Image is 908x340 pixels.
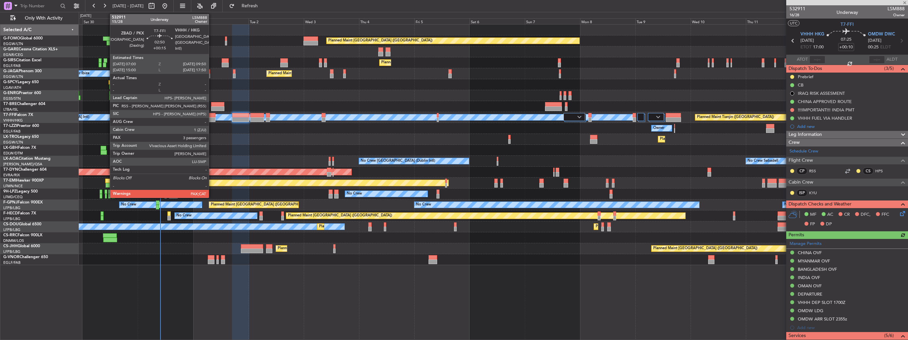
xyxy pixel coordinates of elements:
[3,91,19,95] span: G-ENRG
[789,179,813,186] span: Cabin Crew
[748,156,778,166] div: No Crew Sabadell
[788,20,799,26] button: UTC
[3,63,21,68] a: EGLF/FAB
[3,36,43,40] a: G-FOMOGlobal 6000
[193,18,249,24] div: Mon 1
[653,123,664,133] div: Owner
[3,52,23,57] a: EGNR/CEG
[580,18,635,24] div: Mon 8
[800,44,811,51] span: ETOT
[414,18,470,24] div: Fri 5
[809,168,824,174] a: RSS
[3,118,23,123] a: VHHH/HKG
[789,139,800,146] span: Crew
[3,222,19,226] span: CS-DOU
[844,211,850,218] span: CR
[3,168,18,172] span: T7-DYN
[7,13,72,24] button: Only With Activity
[3,238,24,243] a: DNMM/LOS
[884,65,894,72] span: (3/5)
[3,113,33,117] a: T7-FFIFalcon 7X
[789,65,822,73] span: Dispatch To-Dos
[3,195,23,199] a: LFMD/CEQ
[800,37,814,44] span: [DATE]
[20,1,58,11] input: Trip Number
[790,148,818,155] a: Schedule Crew
[3,102,45,106] a: T7-BREChallenger 604
[304,18,359,24] div: Wed 3
[3,102,17,106] span: T7-BRE
[789,131,822,139] span: Leg Information
[3,200,43,204] a: F-GPNJFalcon 900EX
[810,221,815,228] span: FP
[884,332,894,339] span: (5/6)
[784,200,799,210] div: No Crew
[3,173,20,178] a: EVRA/RIX
[840,21,854,28] span: T7-FFI
[328,36,432,46] div: Planned Maint [GEOGRAPHIC_DATA] ([GEOGRAPHIC_DATA])
[3,244,40,248] a: CS-JHHGlobal 6000
[359,18,414,24] div: Thu 4
[278,244,382,254] div: Planned Maint [GEOGRAPHIC_DATA] ([GEOGRAPHIC_DATA])
[288,211,392,221] div: Planned Maint [GEOGRAPHIC_DATA] ([GEOGRAPHIC_DATA])
[3,179,44,183] a: T7-EMIHawker 900XP
[880,44,891,51] span: ELDT
[882,211,889,218] span: FFC
[3,107,18,112] a: LTBA/ISL
[697,112,774,122] div: Planned Maint Tianjin ([GEOGRAPHIC_DATA])
[3,85,21,90] a: LGAV/ATH
[3,74,23,79] a: EGGW/LTN
[596,222,700,232] div: Planned Maint [GEOGRAPHIC_DATA] ([GEOGRAPHIC_DATA])
[3,135,18,139] span: LX-TRO
[813,44,824,51] span: 17:00
[3,211,36,215] a: F-HECDFalcon 7X
[798,74,813,80] div: Prebrief
[121,200,136,210] div: No Crew
[798,99,852,104] div: CHINA APPROVED ROUTE
[660,134,703,144] div: Planned Maint Dusseldorf
[800,31,824,38] span: VHHH HKG
[3,36,20,40] span: G-FOMO
[138,18,193,24] div: Sun 31
[3,80,39,84] a: G-SPCYLegacy 650
[841,36,851,43] span: 07:25
[3,205,21,210] a: LFPB/LBG
[82,18,138,24] div: Sat 30
[3,190,38,194] a: 9H-LPZLegacy 500
[226,1,266,11] button: Refresh
[3,58,16,62] span: G-SIRS
[3,113,15,117] span: T7-FFI
[3,179,16,183] span: T7-EMI
[3,249,21,254] a: LFPB/LBG
[3,47,58,51] a: G-GARECessna Citation XLS+
[789,157,813,164] span: Flight Crew
[113,3,144,9] span: [DATE] - [DATE]
[797,56,808,63] span: ATOT
[3,146,36,150] a: LX-GBHFalcon 7X
[798,82,803,88] div: CB
[861,211,871,218] span: DFC,
[3,96,21,101] a: EGSS/STN
[3,80,18,84] span: G-SPCY
[416,200,431,210] div: No Crew
[17,16,70,21] span: Only With Activity
[158,80,251,89] div: Cleaning [GEOGRAPHIC_DATA] ([PERSON_NAME] Intl)
[809,190,824,196] a: KYU
[3,255,20,259] span: G-VNOR
[3,47,19,51] span: G-GARE
[3,140,23,145] a: EGGW/LTN
[3,124,39,128] a: T7-LZZIPraetor 600
[3,190,17,194] span: 9H-LPZ
[868,31,895,38] span: OMDW DWC
[691,18,746,24] div: Wed 10
[3,129,21,134] a: EGLF/FAB
[656,116,660,118] img: arrow-gray.svg
[827,211,833,218] span: AC
[826,221,832,228] span: DP
[525,18,580,24] div: Sun 7
[3,146,18,150] span: LX-GBH
[381,58,485,68] div: Planned Maint [GEOGRAPHIC_DATA] ([GEOGRAPHIC_DATA])
[3,157,51,161] a: LX-AOACitation Mustang
[3,162,42,167] a: [PERSON_NAME]/QSA
[347,189,362,199] div: No Crew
